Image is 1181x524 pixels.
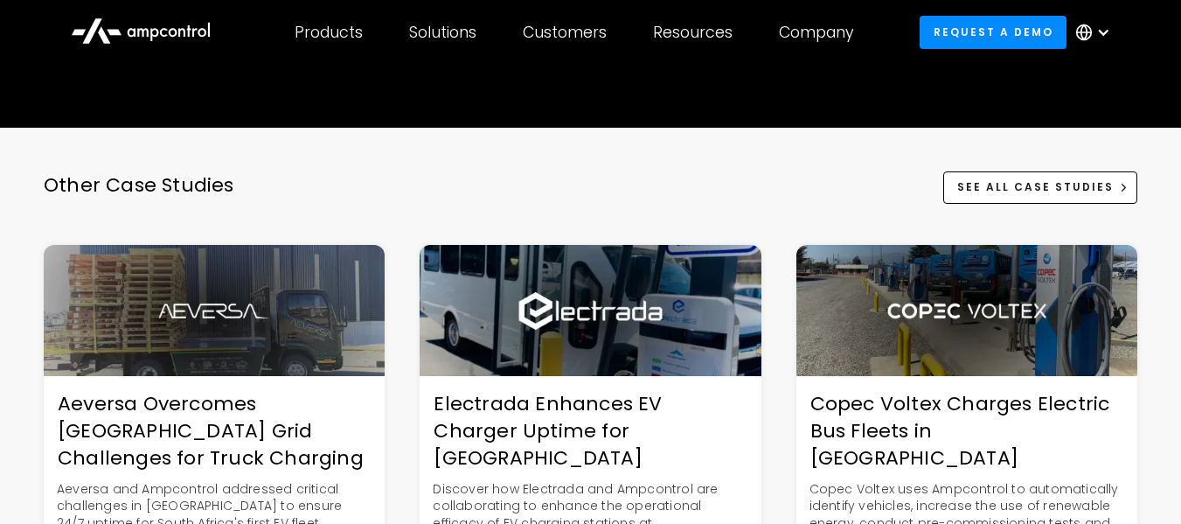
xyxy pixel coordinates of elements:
[295,23,363,42] div: Products
[409,23,476,42] div: Solutions
[653,23,733,42] div: Resources
[957,179,1114,195] div: See All case studies
[44,172,234,225] h2: Other Case Studies
[920,16,1066,48] a: Request a demo
[796,245,1137,376] img: Copec Voltex Charges Electric Bus Fleets in Chile
[44,245,385,376] img: Aeversa Overcomes South Africa Grid Challenges for Truck Charging
[523,23,607,42] div: Customers
[796,391,1137,472] div: Copec Voltex Charges Electric Bus Fleets in [GEOGRAPHIC_DATA]
[779,23,854,42] div: Company
[943,171,1137,204] a: See All case studies
[420,391,761,472] div: Electrada Enhances EV Charger Uptime for [GEOGRAPHIC_DATA]
[420,245,761,376] img: Electrada Enhances EV Charger Uptime for Vanderbilt University
[44,391,385,472] div: Aeversa Overcomes [GEOGRAPHIC_DATA] Grid Challenges for Truck Charging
